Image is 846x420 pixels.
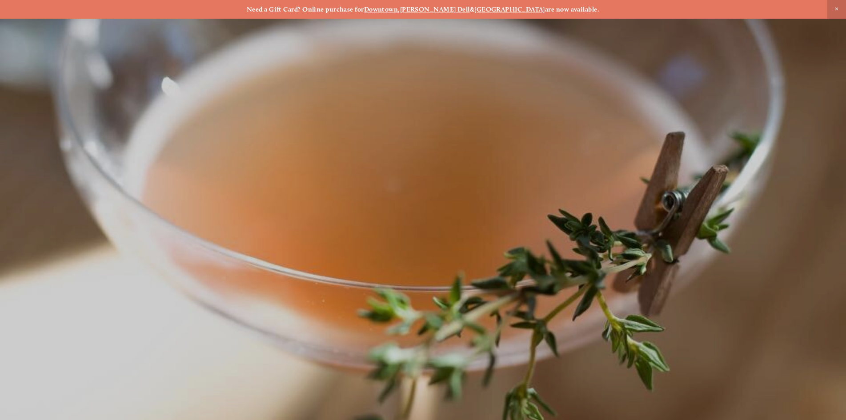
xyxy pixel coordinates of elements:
a: [PERSON_NAME] Dell [400,5,470,13]
strong: , [398,5,400,13]
strong: are now available. [545,5,599,13]
strong: & [470,5,474,13]
a: Downtown [364,5,398,13]
a: [GEOGRAPHIC_DATA] [474,5,545,13]
strong: Need a Gift Card? Online purchase for [247,5,364,13]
